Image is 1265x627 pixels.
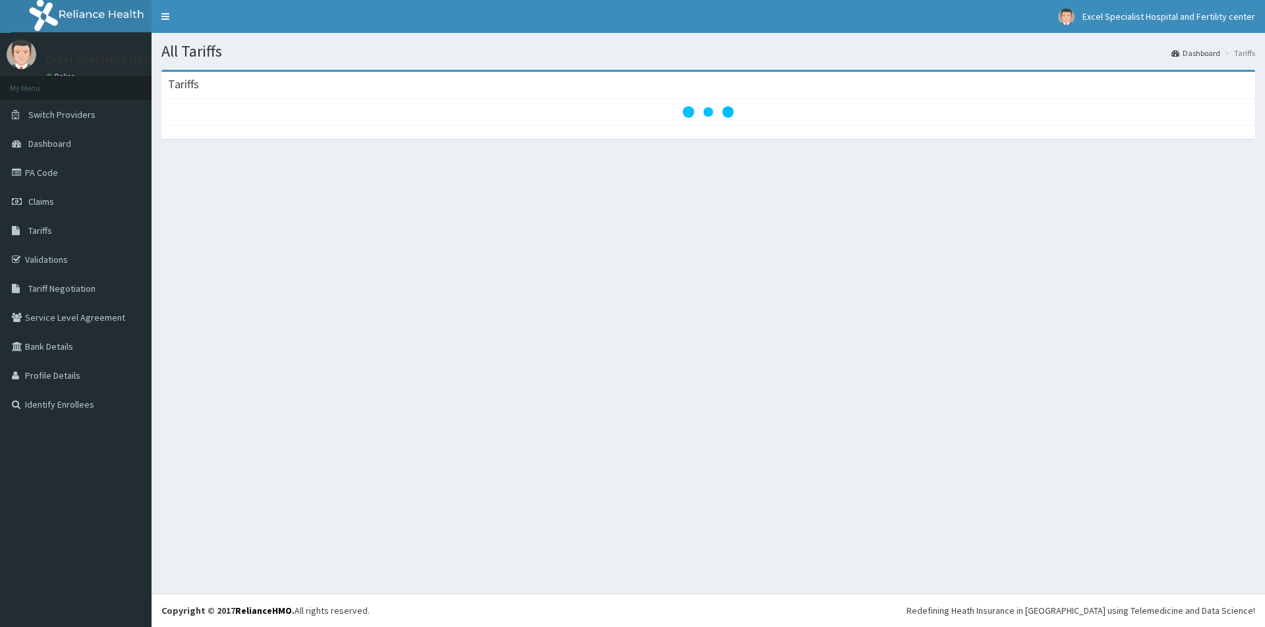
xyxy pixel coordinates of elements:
[682,86,735,138] svg: audio-loading
[1082,11,1255,22] span: Excel Specialist Hospital and Fertility center
[235,605,292,616] a: RelianceHMO
[46,53,276,65] p: Excel Specialist Hospital and Fertility center
[7,40,36,69] img: User Image
[28,283,96,294] span: Tariff Negotiation
[46,72,78,81] a: Online
[28,138,71,150] span: Dashboard
[907,604,1255,617] div: Redefining Heath Insurance in [GEOGRAPHIC_DATA] using Telemedicine and Data Science!
[168,78,199,90] h3: Tariffs
[28,196,54,207] span: Claims
[152,593,1265,627] footer: All rights reserved.
[1222,47,1255,59] li: Tariffs
[1171,47,1220,59] a: Dashboard
[28,225,52,236] span: Tariffs
[28,109,96,121] span: Switch Providers
[161,605,295,616] strong: Copyright © 2017 .
[1058,9,1075,25] img: User Image
[161,43,1255,60] h1: All Tariffs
